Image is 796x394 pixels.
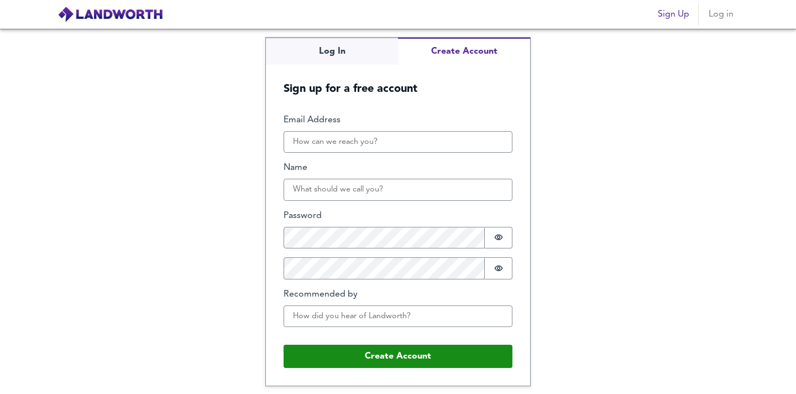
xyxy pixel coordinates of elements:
[284,162,512,174] label: Name
[708,7,734,22] span: Log in
[703,3,739,25] button: Log in
[284,288,512,301] label: Recommended by
[266,38,398,65] button: Log In
[284,345,512,368] button: Create Account
[485,257,512,279] button: Show password
[266,65,530,96] h5: Sign up for a free account
[284,179,512,201] input: What should we call you?
[284,131,512,153] input: How can we reach you?
[485,227,512,249] button: Show password
[653,3,694,25] button: Sign Up
[284,305,512,328] input: How did you hear of Landworth?
[284,114,512,127] label: Email Address
[658,7,689,22] span: Sign Up
[57,6,163,23] img: logo
[398,38,530,65] button: Create Account
[284,210,512,222] label: Password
